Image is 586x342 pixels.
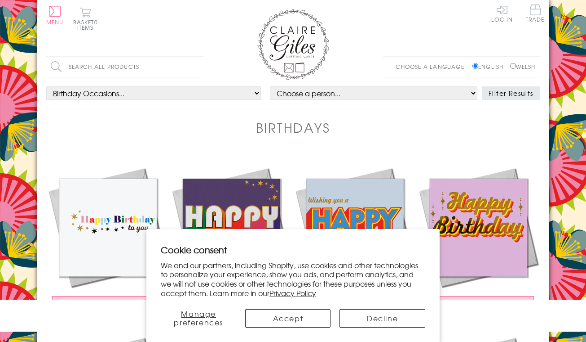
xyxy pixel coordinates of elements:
[170,166,293,322] a: Birthday Card, Happy Birthday, Rainbow colours, with gold foil £3.50 Add to Basket
[46,166,170,289] img: Birthday Card, Happy Birthday to You, Rainbow colours, with gold foil
[46,18,64,26] span: Menu
[491,4,513,22] a: Log In
[472,63,508,71] label: English
[417,166,540,322] a: Birthday Card, Happy Birthday, Pink background and stars, with gold foil £3.50 Add to Basket
[257,9,329,80] img: Claire Giles Greetings Cards
[396,63,471,71] p: Choose a language:
[510,63,536,71] label: Welsh
[417,166,540,289] img: Birthday Card, Happy Birthday, Pink background and stars, with gold foil
[46,57,203,77] input: Search all products
[526,4,545,24] a: Trade
[77,18,98,31] span: 0 items
[293,166,417,289] img: Birthday Card, Wishing you a Happy Birthday, Block letters, with gold foil
[161,309,236,328] button: Manage preferences
[194,57,203,77] input: Search
[482,86,540,100] button: Filter Results
[526,4,545,22] span: Trade
[510,63,516,69] input: Welsh
[339,309,425,328] button: Decline
[161,243,425,256] h2: Cookie consent
[245,309,330,328] button: Accept
[170,166,293,289] img: Birthday Card, Happy Birthday, Rainbow colours, with gold foil
[52,296,163,313] button: £3.50 Add to Basket
[46,6,64,25] button: Menu
[293,166,417,322] a: Birthday Card, Wishing you a Happy Birthday, Block letters, with gold foil £3.50 Add to Basket
[256,118,330,137] h1: Birthdays
[73,7,98,30] button: Basket0 items
[423,296,534,313] button: £3.50 Add to Basket
[269,288,316,298] a: Privacy Policy
[46,166,170,322] a: Birthday Card, Happy Birthday to You, Rainbow colours, with gold foil £3.50 Add to Basket
[161,261,425,298] p: We and our partners, including Shopify, use cookies and other technologies to personalize your ex...
[174,308,223,328] span: Manage preferences
[472,63,478,69] input: English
